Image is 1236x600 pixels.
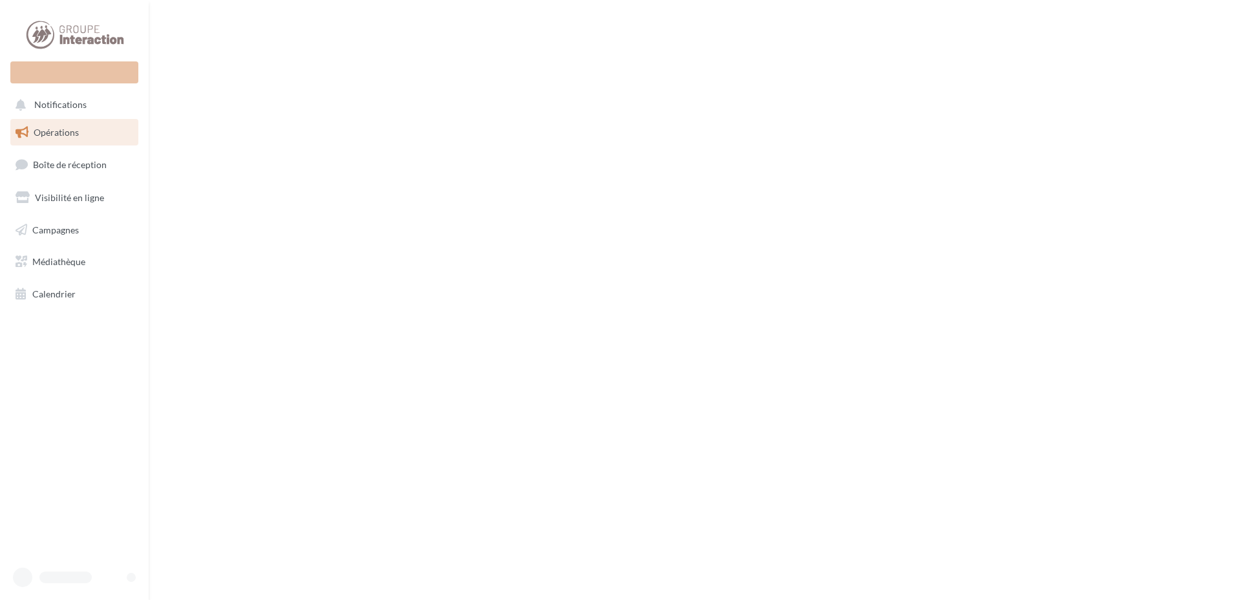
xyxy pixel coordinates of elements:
[8,217,141,244] a: Campagnes
[34,100,87,111] span: Notifications
[8,281,141,308] a: Calendrier
[8,184,141,211] a: Visibilité en ligne
[8,151,141,178] a: Boîte de réception
[34,127,79,138] span: Opérations
[8,119,141,146] a: Opérations
[10,61,138,83] div: Nouvelle campagne
[33,159,107,170] span: Boîte de réception
[32,256,85,267] span: Médiathèque
[32,288,76,299] span: Calendrier
[8,248,141,275] a: Médiathèque
[32,224,79,235] span: Campagnes
[35,192,104,203] span: Visibilité en ligne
